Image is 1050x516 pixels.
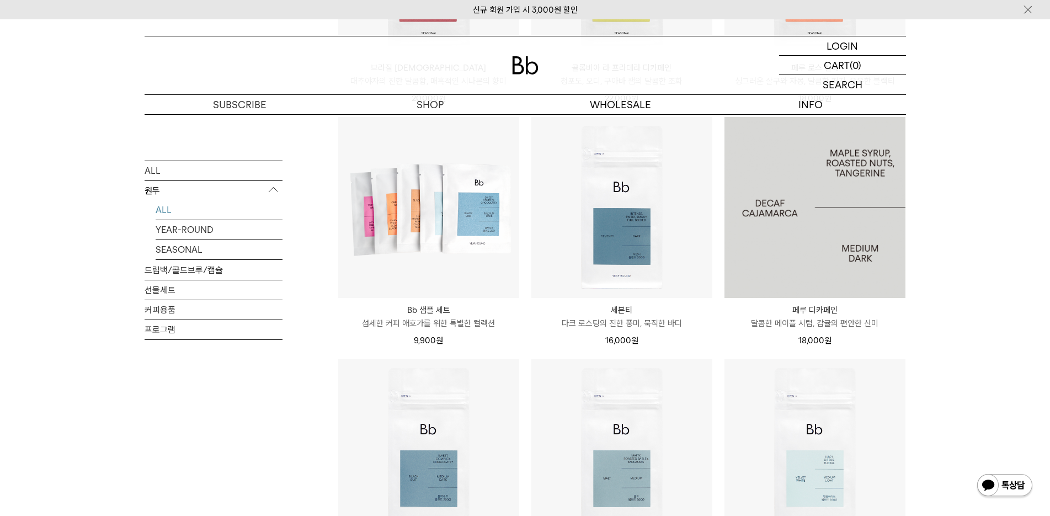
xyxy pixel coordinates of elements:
p: CART [824,56,850,75]
p: 원두 [145,180,283,200]
p: LOGIN [827,36,858,55]
a: SUBSCRIBE [145,95,335,114]
a: 드립백/콜드브루/캡슐 [145,260,283,279]
a: ALL [156,200,283,219]
a: 프로그램 [145,320,283,339]
a: LOGIN [779,36,906,56]
span: 16,000 [605,336,638,345]
a: YEAR-ROUND [156,220,283,239]
a: CART (0) [779,56,906,75]
p: INFO [716,95,906,114]
img: 1000000082_add2_057.jpg [724,117,905,298]
span: 9,900 [414,336,443,345]
p: 섬세한 커피 애호가를 위한 특별한 컬렉션 [338,317,519,330]
a: Bb 샘플 세트 섬세한 커피 애호가를 위한 특별한 컬렉션 [338,304,519,330]
a: SEASONAL [156,240,283,259]
p: 세븐티 [531,304,712,317]
img: 로고 [512,56,539,75]
a: SHOP [335,95,525,114]
span: 원 [631,336,638,345]
a: 신규 회원 가입 시 3,000원 할인 [473,5,578,15]
span: 18,000 [798,336,832,345]
a: 페루 디카페인 [724,117,905,298]
img: Bb 샘플 세트 [338,117,519,298]
img: 세븐티 [531,117,712,298]
a: 세븐티 다크 로스팅의 진한 풍미, 묵직한 바디 [531,304,712,330]
img: 카카오톡 채널 1:1 채팅 버튼 [976,473,1033,499]
p: 페루 디카페인 [724,304,905,317]
p: 달콤한 메이플 시럽, 감귤의 편안한 산미 [724,317,905,330]
span: 원 [436,336,443,345]
a: 선물세트 [145,280,283,299]
a: 페루 디카페인 달콤한 메이플 시럽, 감귤의 편안한 산미 [724,304,905,330]
a: 커피용품 [145,300,283,319]
p: WHOLESALE [525,95,716,114]
p: 다크 로스팅의 진한 풍미, 묵직한 바디 [531,317,712,330]
span: 원 [824,336,832,345]
p: (0) [850,56,861,75]
a: ALL [145,161,283,180]
p: SEARCH [823,75,862,94]
p: Bb 샘플 세트 [338,304,519,317]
